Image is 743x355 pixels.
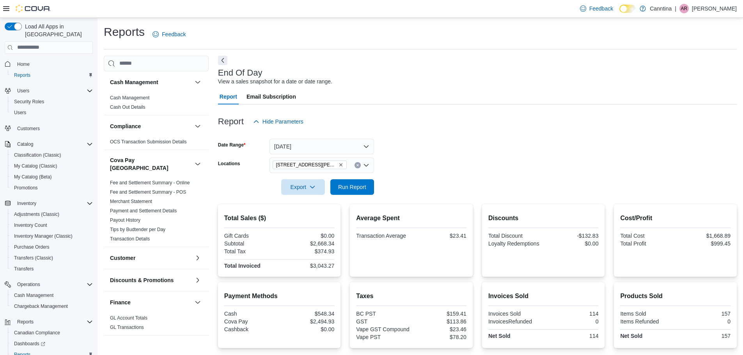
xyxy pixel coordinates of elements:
[11,150,93,160] span: Classification (Classic)
[545,318,598,325] div: 0
[338,183,366,191] span: Run Report
[8,209,96,220] button: Adjustments (Classic)
[218,68,262,78] h3: End Of Day
[11,108,93,117] span: Users
[488,240,542,247] div: Loyalty Redemptions
[281,248,334,254] div: $374.93
[193,159,202,169] button: Cova Pay [GEOGRAPHIC_DATA]
[11,161,60,171] a: My Catalog (Classic)
[110,276,192,284] button: Discounts & Promotions
[110,189,186,195] a: Fee and Settlement Summary - POS
[224,311,278,317] div: Cash
[620,214,731,223] h2: Cost/Profit
[11,339,48,348] a: Dashboards
[11,328,93,337] span: Canadian Compliance
[218,78,332,86] div: View a sales snapshot for a date or date range.
[677,311,731,317] div: 157
[413,318,466,325] div: $113.86
[11,242,93,252] span: Purchase Orders
[8,150,96,161] button: Classification (Classic)
[14,140,36,149] button: Catalog
[11,183,41,193] a: Promotions
[17,141,33,147] span: Catalog
[8,231,96,242] button: Inventory Manager (Classic)
[281,263,334,269] div: $3,043.27
[11,264,37,274] a: Transfers
[677,233,731,239] div: $1,668.89
[2,85,96,96] button: Users
[355,162,361,168] button: Clear input
[110,315,147,321] a: GL Account Totals
[110,199,152,204] a: Merchant Statement
[363,162,369,168] button: Open list of options
[14,244,50,250] span: Purchase Orders
[14,255,53,261] span: Transfers (Classic)
[281,311,334,317] div: $548.34
[11,172,55,182] a: My Catalog (Beta)
[218,56,227,65] button: Next
[281,318,334,325] div: $2,494.93
[413,334,466,340] div: $78.20
[11,221,93,230] span: Inventory Count
[619,5,636,13] input: Dark Mode
[356,233,410,239] div: Transaction Average
[224,326,278,332] div: Cashback
[620,318,674,325] div: Items Refunded
[11,291,93,300] span: Cash Management
[14,292,53,298] span: Cash Management
[110,139,187,145] a: OCS Transaction Submission Details
[224,291,335,301] h2: Payment Methods
[620,240,674,247] div: Total Profit
[14,86,93,95] span: Users
[2,123,96,134] button: Customers
[14,233,73,239] span: Inventory Manager (Classic)
[677,318,731,325] div: 0
[110,122,192,130] button: Compliance
[14,86,32,95] button: Users
[14,60,33,69] a: Home
[14,140,93,149] span: Catalog
[545,333,598,339] div: 114
[650,4,672,13] p: Canntina
[110,122,141,130] h3: Compliance
[224,318,278,325] div: Cova Pay
[224,240,278,247] div: Subtotal
[679,4,689,13] div: Alyssa Reddy
[14,152,61,158] span: Classification (Classic)
[11,302,93,311] span: Chargeback Management
[110,217,140,223] a: Payout History
[110,208,177,214] a: Payment and Settlement Details
[2,279,96,290] button: Operations
[14,303,68,309] span: Chargeback Management
[14,211,59,217] span: Adjustments (Classic)
[8,301,96,312] button: Chargeback Management
[14,124,43,133] a: Customers
[14,341,45,347] span: Dashboards
[110,156,192,172] button: Cova Pay [GEOGRAPHIC_DATA]
[8,171,96,182] button: My Catalog (Beta)
[681,4,688,13] span: AR
[11,161,93,171] span: My Catalog (Classic)
[356,318,410,325] div: GST
[281,233,334,239] div: $0.00
[16,5,51,12] img: Cova
[413,326,466,332] div: $23.46
[22,23,93,38] span: Load All Apps in [GEOGRAPHIC_DATA]
[110,95,149,101] a: Cash Management
[8,327,96,338] button: Canadian Compliance
[14,222,47,228] span: Inventory Count
[11,264,93,274] span: Transfers
[110,325,144,330] a: GL Transactions
[14,163,57,169] span: My Catalog (Classic)
[218,117,244,126] h3: Report
[11,183,93,193] span: Promotions
[488,311,542,317] div: Invoices Sold
[14,110,26,116] span: Users
[110,198,152,205] span: Merchant Statement
[224,233,278,239] div: Gift Cards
